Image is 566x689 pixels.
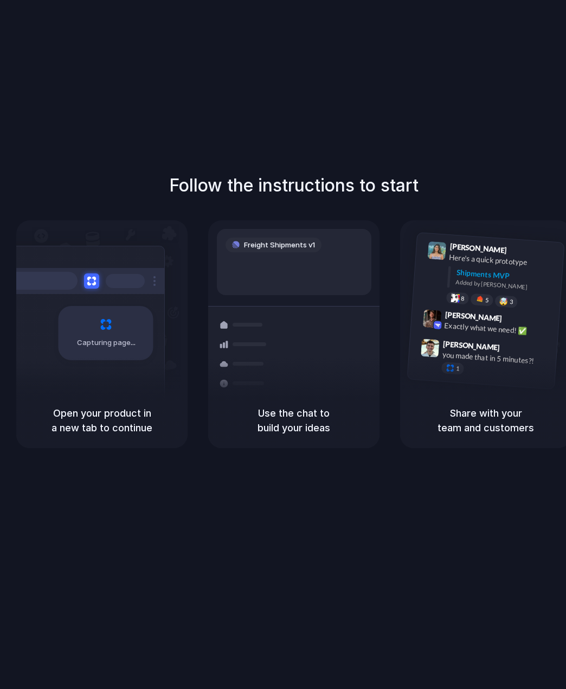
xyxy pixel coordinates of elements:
span: 9:42 AM [505,314,528,327]
div: you made that in 5 minutes?! [442,349,550,367]
span: [PERSON_NAME] [449,240,507,256]
span: 1 [456,365,460,371]
span: [PERSON_NAME] [443,337,500,353]
span: [PERSON_NAME] [445,308,502,324]
h5: Use the chat to build your ideas [221,406,366,435]
span: 3 [510,298,513,304]
span: 9:47 AM [503,343,525,356]
span: 8 [461,295,465,301]
h5: Open your product in a new tab to continue [29,406,175,435]
h5: Share with your team and customers [413,406,558,435]
span: Freight Shipments v1 [244,240,315,251]
span: Capturing page [77,337,137,348]
div: Exactly what we need! ✅ [444,320,552,338]
div: 🤯 [499,297,509,305]
span: 5 [485,297,489,303]
span: 9:41 AM [510,245,532,258]
div: Added by [PERSON_NAME] [455,277,555,293]
div: Shipments MVP [456,266,556,284]
div: Here's a quick prototype [449,251,557,270]
h1: Follow the instructions to start [169,173,419,199]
